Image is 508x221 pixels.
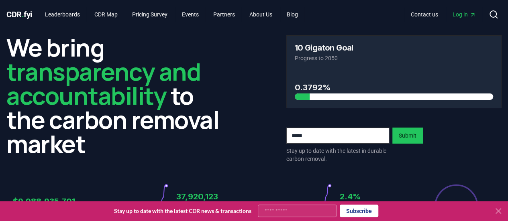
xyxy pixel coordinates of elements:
[295,44,353,52] h3: 10 Gigaton Goal
[295,54,494,62] p: Progress to 2050
[340,191,418,203] h3: 2.4%
[207,7,241,22] a: Partners
[453,10,476,18] span: Log in
[446,7,482,22] a: Log in
[404,7,482,22] nav: Main
[243,7,279,22] a: About Us
[280,7,304,22] a: Blog
[392,128,423,144] button: Submit
[295,81,494,93] h3: 0.3792%
[6,10,32,19] span: CDR fyi
[88,7,124,22] a: CDR Map
[286,147,389,163] p: Stay up to date with the latest in durable carbon removal.
[404,7,445,22] a: Contact us
[6,35,222,156] h2: We bring to the carbon removal market
[126,7,174,22] a: Pricing Survey
[176,191,254,203] h3: 37,920,123
[39,7,304,22] nav: Main
[13,195,91,207] h3: $9,988,935,701
[175,7,205,22] a: Events
[6,55,200,112] span: transparency and accountability
[6,9,32,20] a: CDR.fyi
[39,7,86,22] a: Leaderboards
[22,10,24,19] span: .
